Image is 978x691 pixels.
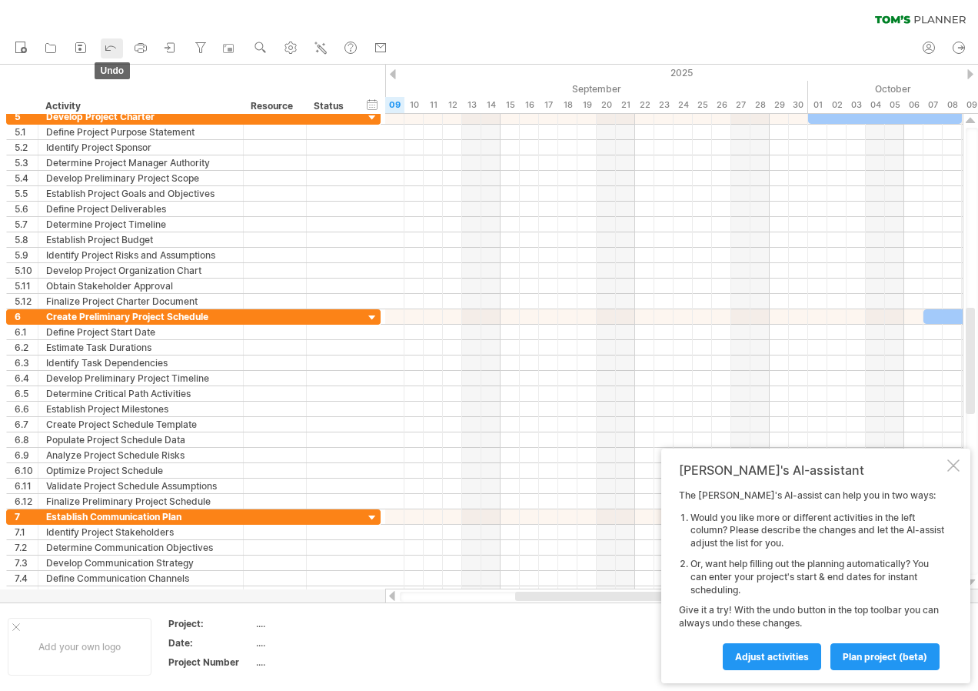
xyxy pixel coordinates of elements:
div: Thursday, 11 September 2025 [424,97,443,113]
div: 5.4 [15,171,38,185]
div: Friday, 19 September 2025 [577,97,597,113]
div: 6.1 [15,325,38,339]
div: 6.7 [15,417,38,432]
div: Determine Critical Path Activities [46,386,235,401]
div: Tuesday, 16 September 2025 [520,97,539,113]
div: Saturday, 20 September 2025 [597,97,616,113]
div: 7.3 [15,556,38,570]
div: Tuesday, 23 September 2025 [654,97,674,113]
div: Define Project Start Date [46,325,235,339]
div: 7.4 [15,571,38,586]
div: Thursday, 25 September 2025 [693,97,712,113]
div: Sunday, 28 September 2025 [750,97,770,113]
div: Monday, 22 September 2025 [635,97,654,113]
div: Tuesday, 7 October 2025 [923,97,943,113]
div: Activity [45,98,235,114]
div: 5.11 [15,279,38,293]
div: Resource [251,98,298,114]
div: Friday, 3 October 2025 [847,97,866,113]
div: Status [314,98,348,114]
a: undo [101,38,123,58]
div: Sunday, 14 September 2025 [481,97,501,113]
div: Determine Project Manager Authority [46,155,235,170]
div: 7.2 [15,540,38,555]
div: 5 [15,109,38,124]
div: Tuesday, 9 September 2025 [385,97,404,113]
div: Monday, 6 October 2025 [904,97,923,113]
span: plan project (beta) [843,651,927,663]
div: Obtain Stakeholder Approval [46,279,235,293]
div: Establish Communication Plan [46,509,235,524]
div: 6.3 [15,356,38,370]
span: undo [95,62,131,79]
div: September 2025 [231,81,808,97]
div: 5.7 [15,217,38,232]
div: Define Project Deliverables [46,202,235,216]
div: 5.9 [15,248,38,262]
div: 6.4 [15,371,38,386]
div: Wednesday, 1 October 2025 [808,97,827,113]
div: Validate Project Schedule Assumptions [46,479,235,493]
div: [PERSON_NAME]'s AI-assistant [679,462,944,478]
div: Finalize Project Charter Document [46,294,235,309]
div: 6.6 [15,402,38,416]
a: Adjust activities [723,643,821,670]
div: 6.10 [15,463,38,478]
div: Establish Project Goals and Objectives [46,186,235,201]
div: Identify Task Dependencies [46,356,235,370]
div: Develop Communication Strategy [46,556,235,570]
div: Project: [168,617,253,630]
div: Identify Project Sponsor [46,140,235,155]
div: Sunday, 21 September 2025 [616,97,635,113]
li: Or, want help filling out the planning automatically? You can enter your project's start & end da... [690,558,944,596]
div: Establish Project Budget [46,232,235,247]
div: Define Project Purpose Statement [46,125,235,139]
div: Monday, 29 September 2025 [770,97,789,113]
div: .... [256,656,385,669]
div: 5.5 [15,186,38,201]
div: .... [256,617,385,630]
div: Wednesday, 10 September 2025 [404,97,424,113]
div: Create Preliminary Project Schedule [46,309,235,324]
div: Determine Communication Objectives [46,540,235,555]
div: 5.1 [15,125,38,139]
div: 5.12 [15,294,38,309]
div: Establish Communication Frequency [46,586,235,601]
div: 7.1 [15,525,38,539]
div: Analyze Project Schedule Risks [46,448,235,462]
div: Identify Project Risks and Assumptions [46,248,235,262]
div: 5.10 [15,263,38,278]
div: Develop Preliminary Project Timeline [46,371,235,386]
div: Develop Project Organization Chart [46,263,235,278]
div: Friday, 12 September 2025 [443,97,462,113]
div: .... [256,636,385,649]
a: plan project (beta) [830,643,940,670]
div: Establish Project Milestones [46,402,235,416]
div: Determine Project Timeline [46,217,235,232]
div: Saturday, 13 September 2025 [462,97,481,113]
div: Friday, 26 September 2025 [712,97,731,113]
div: 6.8 [15,432,38,447]
div: Develop Preliminary Project Scope [46,171,235,185]
div: Saturday, 4 October 2025 [866,97,885,113]
div: Wednesday, 24 September 2025 [674,97,693,113]
div: Wednesday, 17 September 2025 [539,97,558,113]
li: Would you like more or different activities in the left column? Please describe the changes and l... [690,512,944,550]
div: Date: [168,636,253,649]
div: Add your own logo [8,618,151,676]
div: 5.2 [15,140,38,155]
div: Wednesday, 8 October 2025 [943,97,962,113]
div: Sunday, 5 October 2025 [885,97,904,113]
div: 6.2 [15,340,38,355]
div: Tuesday, 30 September 2025 [789,97,808,113]
div: Identify Project Stakeholders [46,525,235,539]
div: 7 [15,509,38,524]
div: Estimate Task Durations [46,340,235,355]
div: The [PERSON_NAME]'s AI-assist can help you in two ways: Give it a try! With the undo button in th... [679,489,944,669]
div: Finalize Preliminary Project Schedule [46,494,235,509]
div: Project Number [168,656,253,669]
div: 6 [15,309,38,324]
div: 7.5 [15,586,38,601]
div: Thursday, 2 October 2025 [827,97,847,113]
div: 5.6 [15,202,38,216]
